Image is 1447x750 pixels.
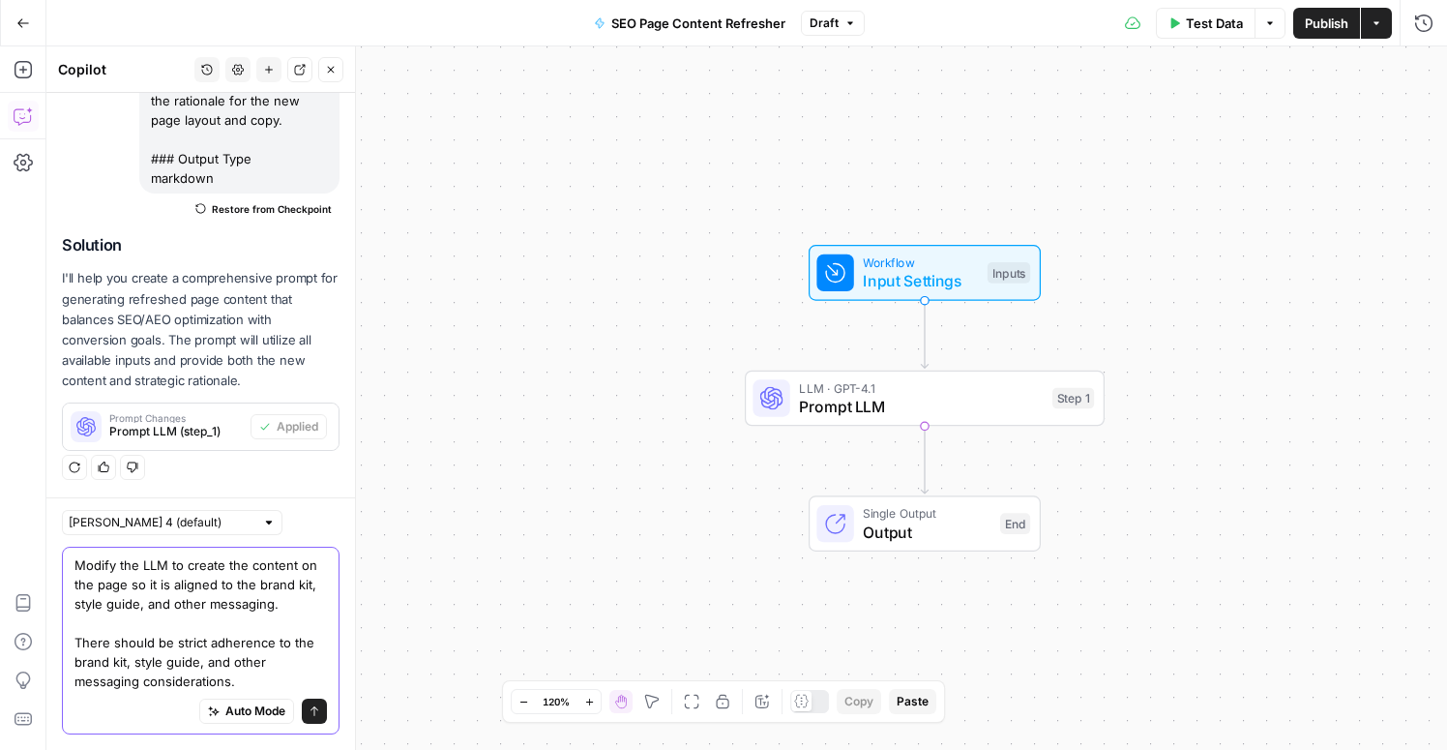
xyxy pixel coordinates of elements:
span: SEO Page Content Refresher [611,14,785,33]
span: Publish [1305,14,1348,33]
span: Workflow [863,254,978,272]
button: Publish [1293,8,1360,39]
p: I'll help you create a comprehensive prompt for generating refreshed page content that balances S... [62,268,340,391]
span: 120% [543,694,570,709]
div: Single OutputOutputEnd [745,495,1105,552]
span: Draft [810,15,839,32]
button: SEO Page Content Refresher [582,8,797,39]
input: Claude Sonnet 4 (default) [69,513,254,532]
button: Copy [837,689,881,714]
button: Test Data [1156,8,1255,39]
span: Paste [897,693,929,710]
div: Step 1 [1052,388,1094,409]
span: Copy [844,693,873,710]
g: Edge from start to step_1 [921,301,928,369]
span: Prompt Changes [109,413,243,423]
div: WorkflowInput SettingsInputs [745,245,1105,301]
button: Draft [801,11,865,36]
div: Copilot [58,60,189,79]
textarea: Modify the LLM to create the content on the page so it is aligned to the brand kit, style guide, ... [74,555,327,691]
span: Output [863,521,990,544]
div: LLM · GPT-4.1Prompt LLMStep 1 [745,371,1105,427]
div: End [1000,513,1030,534]
span: Restore from Checkpoint [212,201,332,217]
span: Auto Mode [225,703,285,720]
span: Prompt LLM (step_1) [109,423,243,440]
button: Restore from Checkpoint [188,197,340,221]
button: Auto Mode [199,699,294,724]
div: Inputs [988,262,1030,284]
span: Applied [277,418,318,435]
span: Input Settings [863,269,978,292]
span: Prompt LLM [799,395,1043,418]
button: Paste [889,689,936,714]
button: Applied [251,414,327,439]
span: Single Output [863,504,990,523]
g: Edge from step_1 to end [921,426,928,494]
h2: Solution [62,236,340,255]
span: Test Data [1186,14,1243,33]
span: LLM · GPT-4.1 [799,378,1043,397]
